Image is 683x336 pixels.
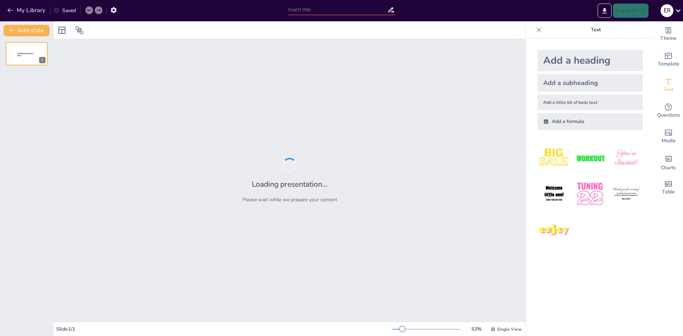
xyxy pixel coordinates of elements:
[538,177,571,210] img: 4.jpeg
[75,26,84,34] span: Position
[4,25,49,36] button: Add slide
[660,34,677,42] span: Theme
[538,214,571,247] img: 7.jpeg
[654,21,683,47] div: Change the overall theme
[545,21,647,38] p: Text
[654,175,683,201] div: Add a table
[17,53,33,57] span: Sendsteps presentation editor
[654,73,683,98] div: Add text boxes
[662,137,676,145] span: Media
[288,5,387,15] input: Insert title
[538,50,643,71] div: Add a heading
[661,4,673,17] div: E R
[661,164,676,172] span: Charts
[252,179,328,189] h2: Loading presentation...
[538,142,571,175] img: 1.jpeg
[497,326,521,332] span: Single View
[657,111,680,119] span: Questions
[658,60,679,68] span: Template
[663,86,673,94] span: Text
[6,42,48,65] div: 1
[610,177,643,210] img: 6.jpeg
[654,149,683,175] div: Add charts and graphs
[468,326,485,332] div: 53 %
[654,98,683,124] div: Get real-time input from your audience
[654,124,683,149] div: Add images, graphics, shapes or video
[654,47,683,73] div: Add ready made slides
[573,177,607,210] img: 5.jpeg
[610,142,643,175] img: 3.jpeg
[242,196,337,203] p: Please wait while we prepare your content
[5,5,48,16] button: My Library
[573,142,607,175] img: 2.jpeg
[39,57,46,63] div: 1
[613,4,648,18] button: Present
[56,326,392,332] div: Slide 1 / 1
[538,95,643,110] div: Add a little bit of body text
[661,4,673,18] button: E R
[598,4,611,18] button: Export to PowerPoint
[54,7,76,14] div: Saved
[538,113,643,130] div: Add a formula
[662,188,675,196] span: Table
[56,25,68,36] div: Layout
[538,74,643,92] div: Add a subheading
